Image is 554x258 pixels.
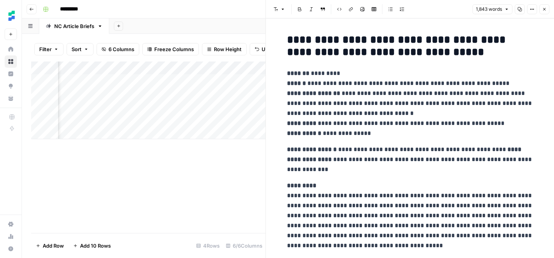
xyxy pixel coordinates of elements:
span: 1,843 words [476,6,502,13]
span: Undo [262,45,275,53]
a: Insights [5,68,17,80]
button: Add Row [31,240,68,252]
span: Freeze Columns [154,45,194,53]
button: Add 10 Rows [68,240,115,252]
button: 6 Columns [97,43,139,55]
span: Add Row [43,242,64,250]
button: Row Height [202,43,247,55]
a: Settings [5,218,17,230]
a: Your Data [5,92,17,105]
button: Freeze Columns [142,43,199,55]
a: NC Article Briefs [39,18,109,34]
a: Home [5,43,17,55]
span: 6 Columns [108,45,134,53]
button: Undo [250,43,280,55]
button: Workspace: Ten Speed [5,6,17,25]
a: Browse [5,55,17,68]
span: Filter [39,45,52,53]
button: Help + Support [5,243,17,255]
span: Add 10 Rows [80,242,111,250]
div: NC Article Briefs [54,22,94,30]
button: 1,843 words [472,4,512,14]
a: Usage [5,230,17,243]
a: Opportunities [5,80,17,92]
div: 6/6 Columns [223,240,265,252]
button: Sort [67,43,93,55]
button: Filter [34,43,63,55]
span: Row Height [214,45,242,53]
span: Sort [72,45,82,53]
div: 4 Rows [193,240,223,252]
img: Ten Speed Logo [5,9,18,23]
